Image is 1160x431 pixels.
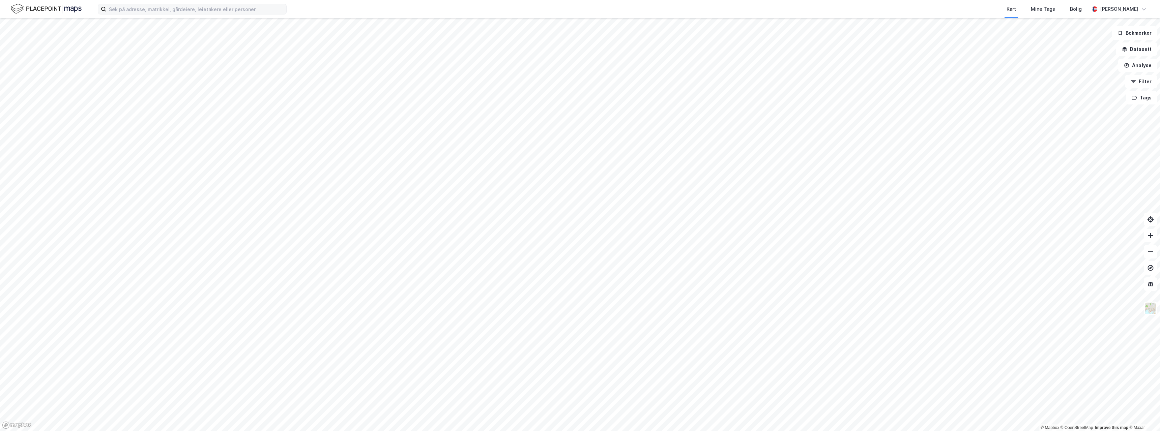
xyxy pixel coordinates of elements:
div: Bolig [1070,5,1082,13]
img: logo.f888ab2527a4732fd821a326f86c7f29.svg [11,3,82,15]
div: [PERSON_NAME] [1100,5,1138,13]
div: Kontrollprogram for chat [1126,399,1160,431]
div: Mine Tags [1031,5,1055,13]
input: Søk på adresse, matrikkel, gårdeiere, leietakere eller personer [106,4,286,14]
iframe: Chat Widget [1126,399,1160,431]
div: Kart [1007,5,1016,13]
